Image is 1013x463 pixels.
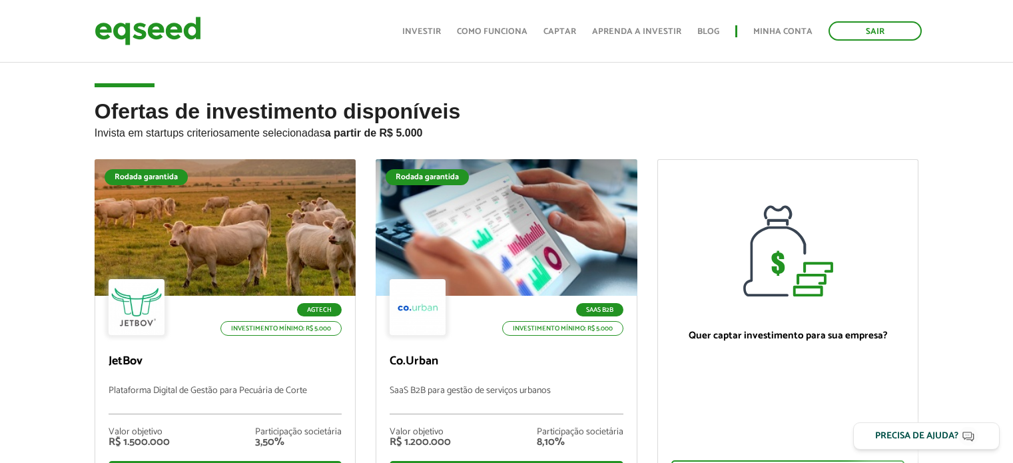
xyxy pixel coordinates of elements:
a: Sair [829,21,922,41]
div: 8,10% [537,437,623,448]
div: Rodada garantida [105,169,188,185]
div: R$ 1.500.000 [109,437,170,448]
a: Investir [402,27,441,36]
div: R$ 1.200.000 [390,437,451,448]
h2: Ofertas de investimento disponíveis [95,100,919,159]
a: Aprenda a investir [592,27,681,36]
div: Rodada garantida [386,169,469,185]
p: Quer captar investimento para sua empresa? [671,330,905,342]
p: Plataforma Digital de Gestão para Pecuária de Corte [109,386,342,414]
p: Investimento mínimo: R$ 5.000 [220,321,342,336]
a: Captar [543,27,576,36]
strong: a partir de R$ 5.000 [325,127,423,139]
div: Valor objetivo [390,428,451,437]
p: Invista em startups criteriosamente selecionadas [95,123,919,139]
p: Investimento mínimo: R$ 5.000 [502,321,623,336]
img: EqSeed [95,13,201,49]
p: Co.Urban [390,354,623,369]
a: Blog [697,27,719,36]
div: Participação societária [255,428,342,437]
a: Minha conta [753,27,813,36]
div: Valor objetivo [109,428,170,437]
div: 3,50% [255,437,342,448]
div: Participação societária [537,428,623,437]
p: Agtech [297,303,342,316]
p: SaaS B2B [576,303,623,316]
p: JetBov [109,354,342,369]
a: Como funciona [457,27,527,36]
p: SaaS B2B para gestão de serviços urbanos [390,386,623,414]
